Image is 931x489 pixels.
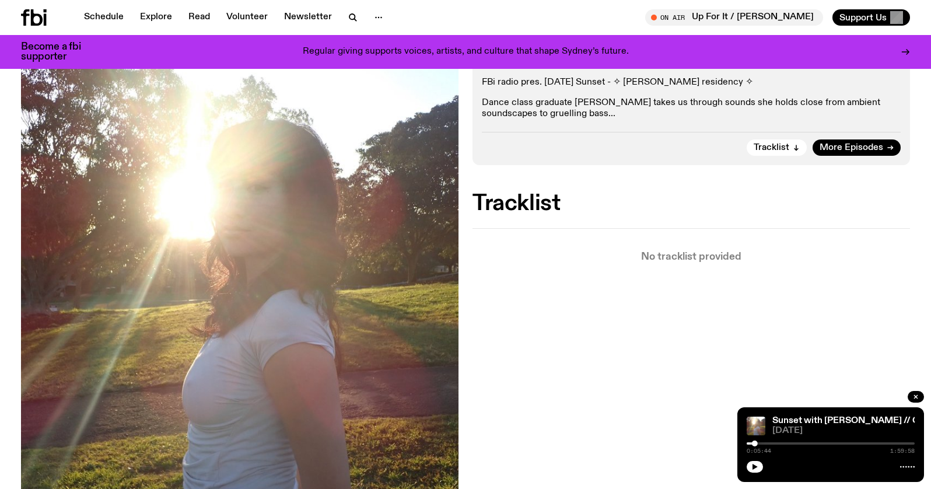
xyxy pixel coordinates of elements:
p: No tracklist provided [473,252,910,262]
p: Dance class graduate [PERSON_NAME] takes us through sounds she holds close from ambient soundscap... [482,97,901,120]
p: FBi radio pres. [DATE] Sunset - ✧ [PERSON_NAME] residency ✧ [482,77,901,88]
a: Volunteer [219,9,275,26]
span: [DATE] [772,427,915,435]
a: Schedule [77,9,131,26]
span: Tracklist [754,144,789,152]
a: More Episodes [813,139,901,156]
a: Read [181,9,217,26]
a: Newsletter [277,9,339,26]
p: Regular giving supports voices, artists, and culture that shape Sydney’s future. [303,47,629,57]
span: Support Us [839,12,887,23]
span: 0:05:44 [747,448,771,454]
button: On AirUp For It / [PERSON_NAME] [645,9,823,26]
span: 1:59:58 [890,448,915,454]
h2: Tracklist [473,193,910,214]
button: Tracklist [747,139,807,156]
span: More Episodes [820,144,883,152]
a: Explore [133,9,179,26]
h3: Become a fbi supporter [21,42,96,62]
button: Support Us [832,9,910,26]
